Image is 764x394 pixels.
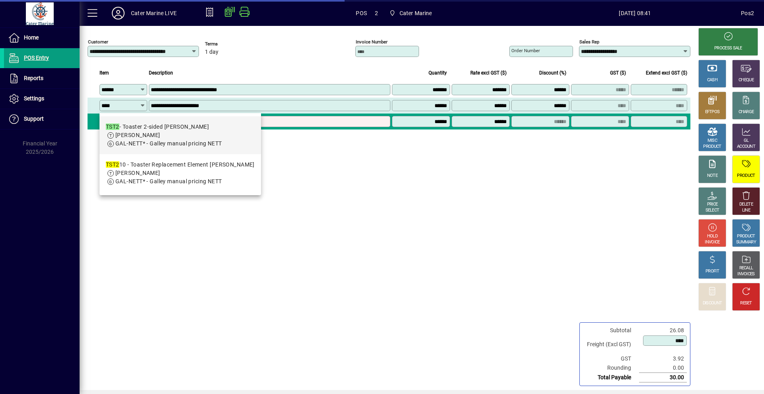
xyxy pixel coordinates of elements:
[4,28,80,48] a: Home
[583,326,639,335] td: Subtotal
[741,7,754,20] div: Pos2
[742,208,750,214] div: LINE
[511,48,540,53] mat-label: Order number
[88,39,108,45] mat-label: Customer
[356,39,388,45] mat-label: Invoice number
[583,373,639,382] td: Total Payable
[583,354,639,363] td: GST
[707,138,717,144] div: MISC
[737,173,755,179] div: PRODUCT
[375,7,378,20] span: 2
[4,109,80,129] a: Support
[131,7,177,20] div: Cater Marine LIVE
[737,144,755,150] div: ACCOUNT
[703,144,721,150] div: PRODUCT
[106,161,119,168] em: TST2
[740,300,752,306] div: RESET
[115,178,222,184] span: GAL-NETT* - Galley manual pricing NETT
[705,109,720,115] div: EFTPOS
[739,265,753,271] div: RECALL
[705,239,719,245] div: INVOICE
[539,69,566,77] span: Discount (%)
[736,239,756,245] div: SUMMARY
[24,75,43,81] span: Reports
[205,49,218,55] span: 1 day
[115,132,160,138] span: [PERSON_NAME]
[739,202,753,208] div: DELETE
[714,45,742,51] div: PROCESS SALE
[639,373,687,382] td: 30.00
[583,335,639,354] td: Freight (Excl GST)
[356,7,367,20] span: POS
[205,41,253,47] span: Terms
[707,173,717,179] div: NOTE
[646,69,687,77] span: Extend excl GST ($)
[99,154,261,192] mat-option: TST210 - Toaster Replacement Element Dixon
[99,69,109,77] span: Item
[737,233,755,239] div: PRODUCT
[4,69,80,88] a: Reports
[707,233,717,239] div: HOLD
[115,170,160,176] span: [PERSON_NAME]
[739,109,754,115] div: CHARGE
[706,208,719,214] div: SELECT
[703,300,722,306] div: DISCOUNT
[115,140,222,147] span: GAL-NETT* - Galley manual pricing NETT
[639,363,687,373] td: 0.00
[707,77,717,83] div: CASH
[707,202,718,208] div: PRICE
[4,89,80,109] a: Settings
[24,34,39,41] span: Home
[706,269,719,274] div: PROFIT
[744,138,749,144] div: GL
[429,69,447,77] span: Quantity
[579,39,599,45] mat-label: Sales rep
[105,6,131,20] button: Profile
[610,69,626,77] span: GST ($)
[529,7,741,20] span: [DATE] 08:41
[106,161,255,169] div: 10 - Toaster Replacement Element [PERSON_NAME]
[386,6,435,20] span: Cater Marine
[739,77,754,83] div: CHEQUE
[24,55,49,61] span: POS Entry
[106,123,119,130] em: TST2
[737,271,754,277] div: INVOICES
[470,69,507,77] span: Rate excl GST ($)
[99,116,261,154] mat-option: TST2 - Toaster 2-sided SS Dixon
[639,354,687,363] td: 3.92
[24,95,44,102] span: Settings
[149,69,173,77] span: Description
[583,363,639,373] td: Rounding
[400,7,432,20] span: Cater Marine
[24,116,44,122] span: Support
[639,326,687,335] td: 26.08
[106,123,222,131] div: - Toaster 2-sided [PERSON_NAME]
